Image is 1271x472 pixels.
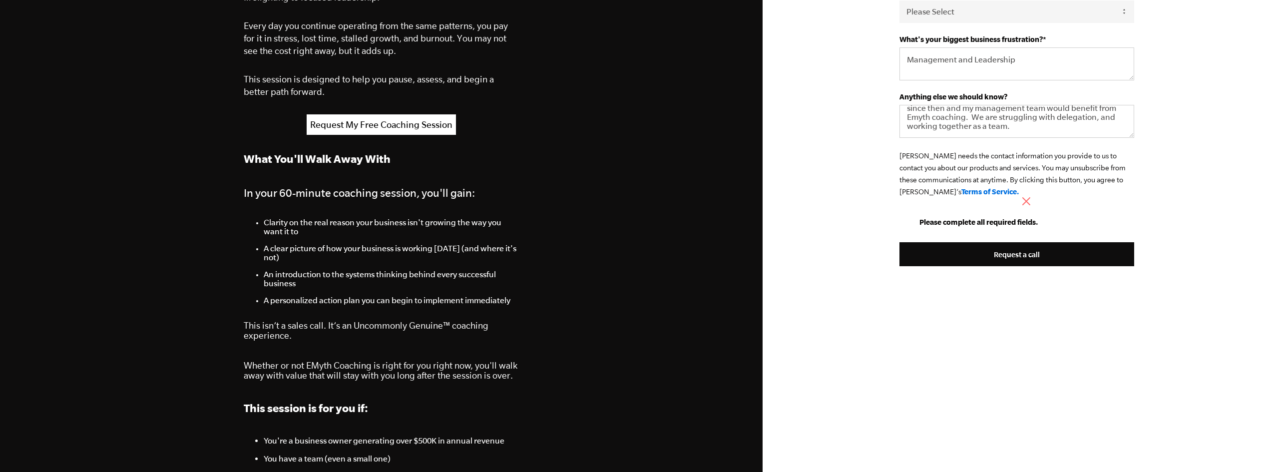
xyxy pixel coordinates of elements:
iframe: Chat Widget [1221,424,1271,472]
h4: In your 60-minute coaching session, you'll gain: [244,184,519,202]
strong: What You'll Walk Away With [244,152,391,165]
strong: Anything else we should know? [899,92,1007,101]
input: Request a call [899,242,1134,266]
span: This session is for you if: [244,402,368,414]
span: A personalized action plan you can begin to implement immediately [264,296,510,305]
li: You have a team (even a small one) [264,454,519,472]
p: [PERSON_NAME] needs the contact information you provide to us to contact you about our products a... [899,150,1134,198]
span: Every day you continue operating from the same patterns, you pay for it in stress, lost time, sta... [244,20,508,56]
textarea: I went through emyth coaching for 2 years. Saved my business as the economic crises of 2008 hit. ... [899,105,1134,138]
a: Request My Free Coaching Session [307,114,456,135]
span: Clarity on the real reason your business isn't growing the way you want it to [264,218,501,236]
label: Please complete all required fields. [919,218,1038,226]
span: A clear picture of how your business is working [DATE] (and where it's not) [264,244,516,262]
p: Whether or not EMyth Coaching is right for you right now, you'll walk away with value that will s... [244,361,519,381]
p: This isn’t a sales call. It’s an Uncommonly Genuine™ coaching experience. [244,321,519,341]
span: This session is designed to help you pause, assess, and begin a better path forward. [244,74,494,97]
span: An introduction to the systems thinking behind every successful business [264,270,496,288]
strong: What's your biggest business frustration? [899,35,1043,43]
textarea: Management and Leadership [899,47,1134,80]
a: Terms of Service. [961,187,1019,196]
li: You're a business owner generating over $500K in annual revenue [264,436,519,454]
